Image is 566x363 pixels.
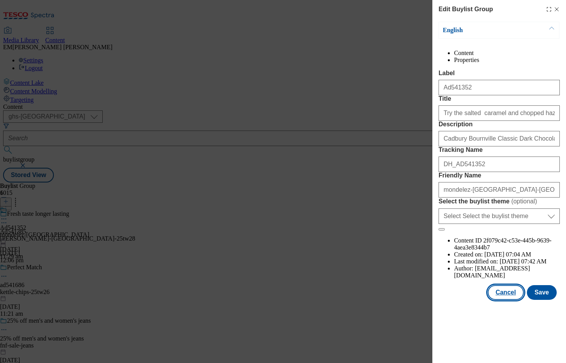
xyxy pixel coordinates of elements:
[439,157,560,172] input: Enter Tracking Name
[439,146,560,153] label: Tracking Name
[439,5,493,14] h4: Edit Buylist Group
[454,50,560,57] li: Content
[454,258,560,265] li: Last modified on:
[454,237,552,251] span: 2f079c42-c53e-445b-9639-4aea3e8344b7
[454,265,560,279] li: Author:
[454,251,560,258] li: Created on:
[454,265,530,279] span: [EMAIL_ADDRESS][DOMAIN_NAME]
[500,258,547,265] span: [DATE] 07:42 AM
[488,285,523,300] button: Cancel
[439,198,560,205] label: Select the buylist theme
[439,95,560,102] label: Title
[484,251,531,258] span: [DATE] 07:04 AM
[439,172,560,179] label: Friendly Name
[443,26,524,34] p: English
[439,80,560,95] input: Enter Label
[439,182,560,198] input: Enter Friendly Name
[439,70,560,77] label: Label
[439,121,560,128] label: Description
[439,131,560,146] input: Enter Description
[527,285,557,300] button: Save
[439,105,560,121] input: Enter Title
[454,237,560,251] li: Content ID
[454,57,560,64] li: Properties
[511,198,537,205] span: ( optional )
